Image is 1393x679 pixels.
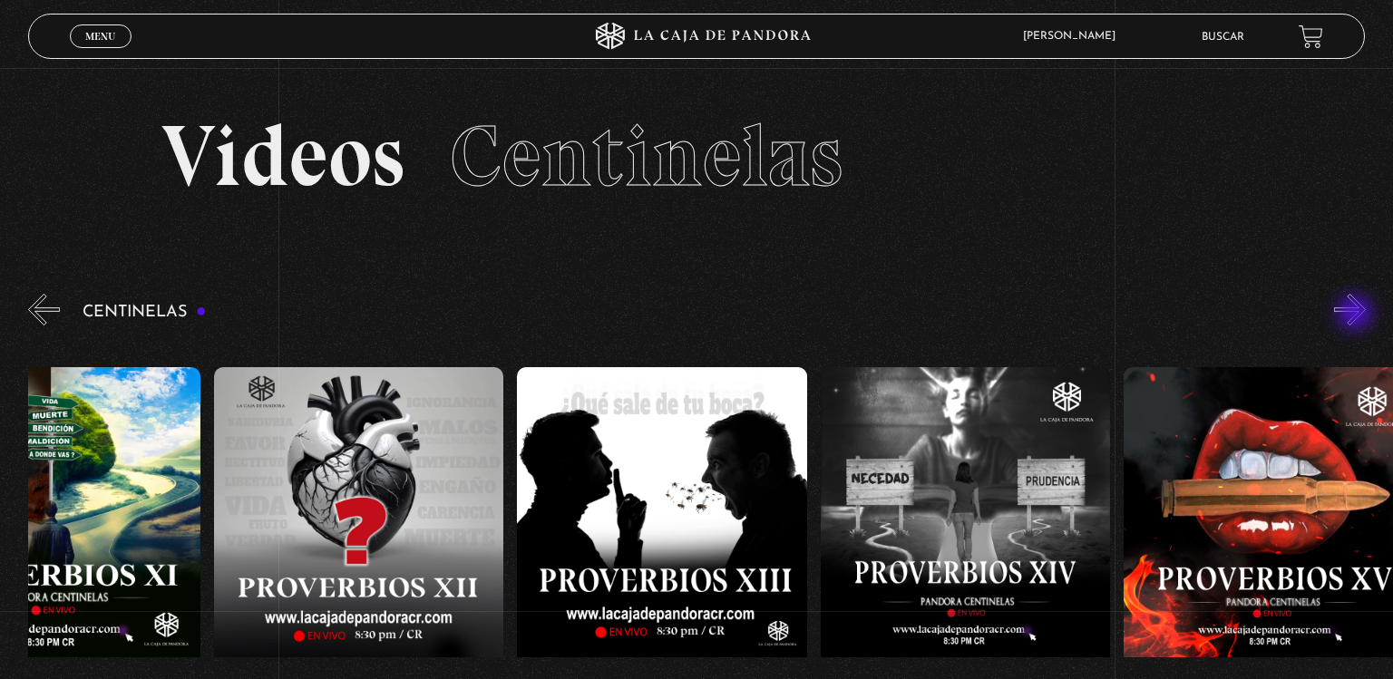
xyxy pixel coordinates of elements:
h3: Centinelas [83,304,207,321]
a: View your shopping cart [1299,24,1323,48]
span: Menu [85,31,115,42]
span: Cerrar [80,46,122,59]
button: Next [1334,294,1366,325]
h2: Videos [161,113,1232,199]
a: Buscar [1202,32,1244,43]
span: Centinelas [450,104,843,208]
span: [PERSON_NAME] [1014,31,1134,42]
button: Previous [28,294,60,325]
